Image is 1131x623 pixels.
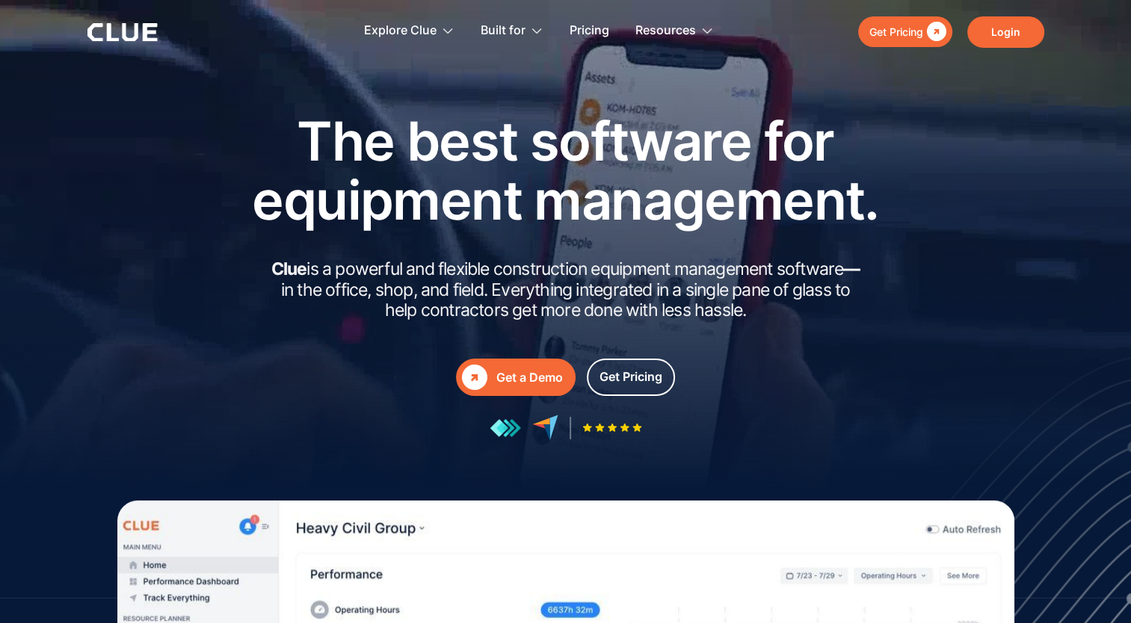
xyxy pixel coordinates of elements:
[364,7,454,55] div: Explore Clue
[869,22,923,41] div: Get Pricing
[364,7,437,55] div: Explore Clue
[858,16,952,47] a: Get Pricing
[271,258,307,279] strong: Clue
[582,423,642,433] img: Five-star rating icon
[267,259,865,321] h2: is a powerful and flexible construction equipment management software in the office, shop, and fi...
[490,418,521,438] img: reviews at getapp
[843,258,860,279] strong: —
[1056,551,1131,623] iframe: Chat Widget
[481,7,526,55] div: Built for
[496,368,563,387] div: Get a Demo
[600,368,662,386] div: Get Pricing
[967,16,1044,48] a: Login
[532,415,558,441] img: reviews at capterra
[481,7,543,55] div: Built for
[635,7,696,55] div: Resources
[587,359,675,396] a: Get Pricing
[456,359,576,396] a: Get a Demo
[570,7,609,55] a: Pricing
[635,7,714,55] div: Resources
[462,365,487,390] div: 
[923,22,946,41] div: 
[229,111,902,229] h1: The best software for equipment management.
